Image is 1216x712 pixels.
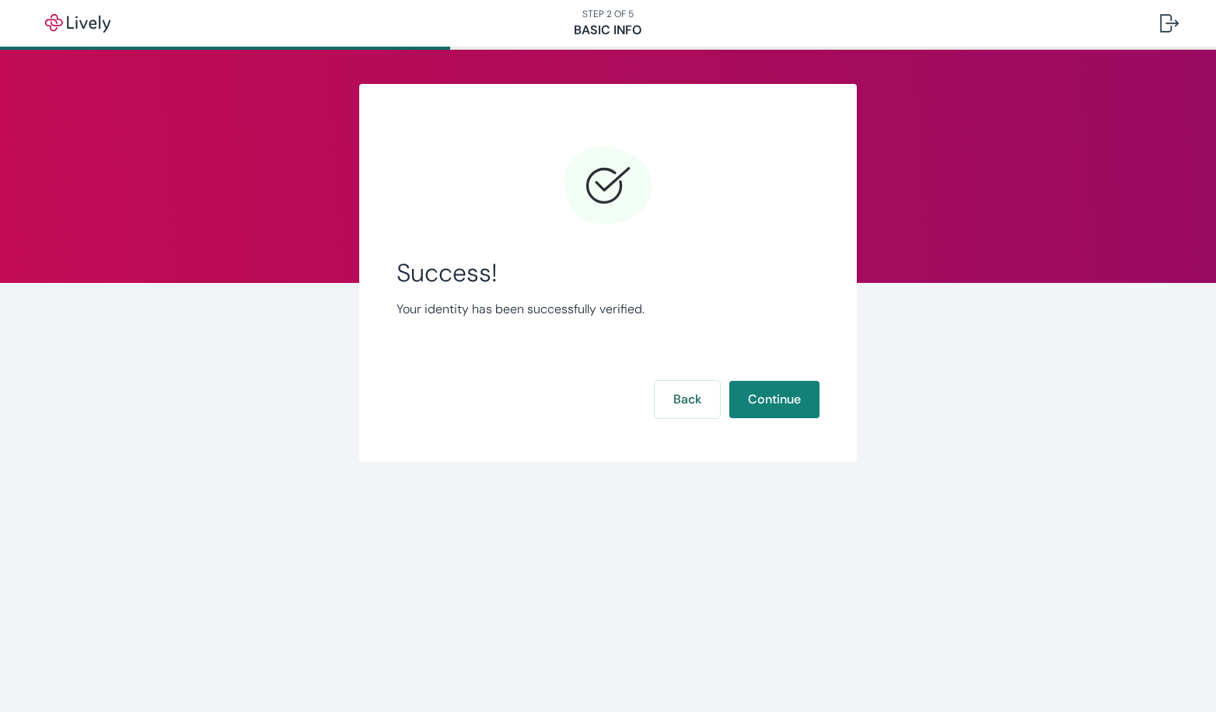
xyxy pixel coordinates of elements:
img: Lively [34,14,121,33]
button: Back [655,381,720,418]
svg: Checkmark icon [561,140,655,233]
span: Success! [397,258,819,288]
p: Your identity has been successfully verified. [397,300,819,319]
button: Log out [1148,5,1191,42]
button: Continue [729,381,819,418]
